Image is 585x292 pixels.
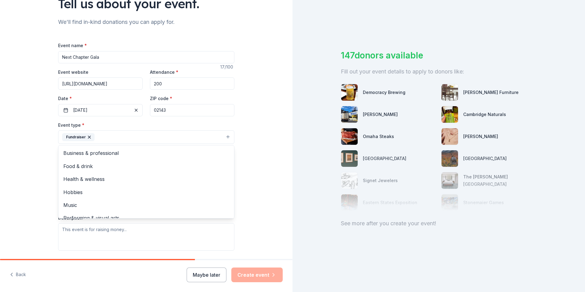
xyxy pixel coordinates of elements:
div: Fundraiser [62,133,95,141]
button: Fundraiser [58,130,234,144]
span: Hobbies [63,188,229,196]
span: Performing & visual arts [63,214,229,222]
span: Music [63,201,229,209]
div: Fundraiser [58,145,234,219]
span: Food & drink [63,162,229,170]
span: Health & wellness [63,175,229,183]
span: Business & professional [63,149,229,157]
